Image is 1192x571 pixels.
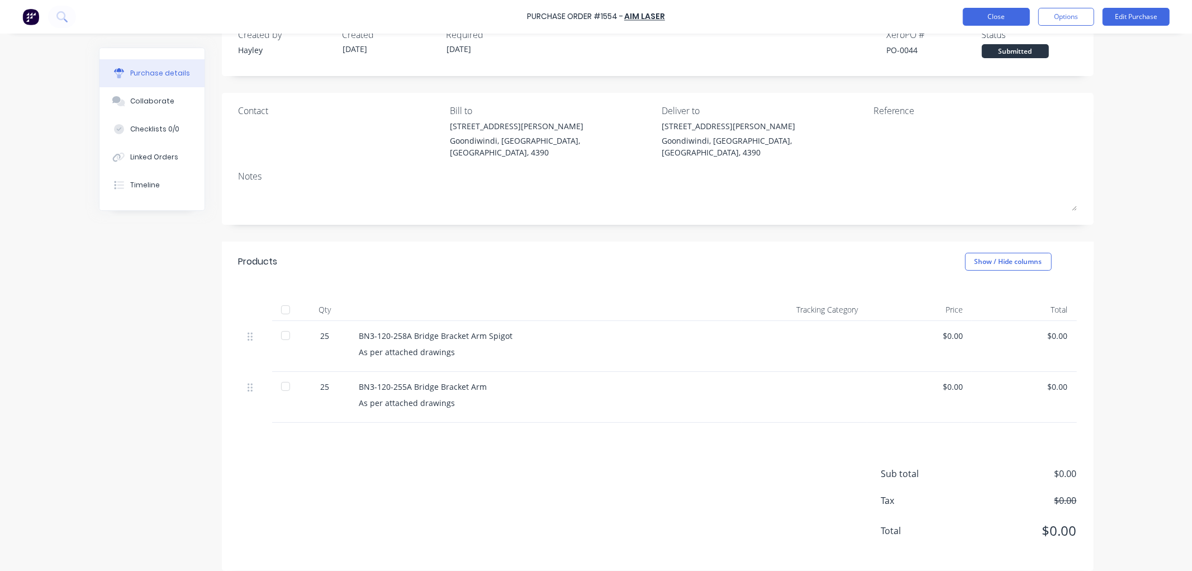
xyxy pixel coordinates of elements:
div: Created [343,28,438,41]
div: Notes [239,169,1077,183]
div: Collaborate [130,96,174,106]
div: Tracking Category [742,299,867,321]
button: Options [1038,8,1094,26]
div: Qty [300,299,350,321]
div: Hayley [239,44,334,56]
div: Deliver to [662,104,865,117]
div: As per attached drawings [359,346,733,358]
div: PO-0044 [887,44,982,56]
div: $0.00 [876,330,963,342]
div: Reference [873,104,1077,117]
div: Linked Orders [130,152,178,162]
a: AIM Laser [624,11,665,22]
div: Contact [239,104,442,117]
button: Purchase details [99,59,205,87]
span: $0.00 [965,467,1077,480]
div: [STREET_ADDRESS][PERSON_NAME] [662,120,865,132]
span: Sub total [881,467,965,480]
div: Products [239,255,278,268]
div: As per attached drawings [359,397,733,409]
button: Timeline [99,171,205,199]
span: $0.00 [965,521,1077,541]
div: Checklists 0/0 [130,124,179,134]
div: [STREET_ADDRESS][PERSON_NAME] [450,120,653,132]
img: Factory [22,8,39,25]
span: $0.00 [965,494,1077,507]
span: Total [881,524,965,537]
div: BN3-120-255A Bridge Bracket Arm [359,381,733,393]
div: Goondiwindi, [GEOGRAPHIC_DATA], [GEOGRAPHIC_DATA], 4390 [450,135,653,158]
div: Required [447,28,542,41]
div: Price [867,299,972,321]
div: $0.00 [981,381,1068,393]
div: Created by [239,28,334,41]
button: Checklists 0/0 [99,115,205,143]
button: Close [963,8,1030,26]
div: Status [982,28,1077,41]
div: Timeline [130,180,160,190]
div: 25 [309,381,341,393]
button: Edit Purchase [1103,8,1170,26]
div: Bill to [450,104,653,117]
div: BN3-120-258A Bridge Bracket Arm Spigot [359,330,733,342]
button: Linked Orders [99,143,205,171]
div: Total [972,299,1077,321]
span: Tax [881,494,965,507]
div: Submitted [982,44,1049,58]
div: 25 [309,330,341,342]
div: $0.00 [981,330,1068,342]
div: Purchase details [130,68,190,78]
button: Show / Hide columns [965,253,1052,271]
div: $0.00 [876,381,963,393]
div: Xero PO # [887,28,982,41]
div: Purchase Order #1554 - [527,11,623,23]
button: Collaborate [99,87,205,115]
div: Goondiwindi, [GEOGRAPHIC_DATA], [GEOGRAPHIC_DATA], 4390 [662,135,865,158]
